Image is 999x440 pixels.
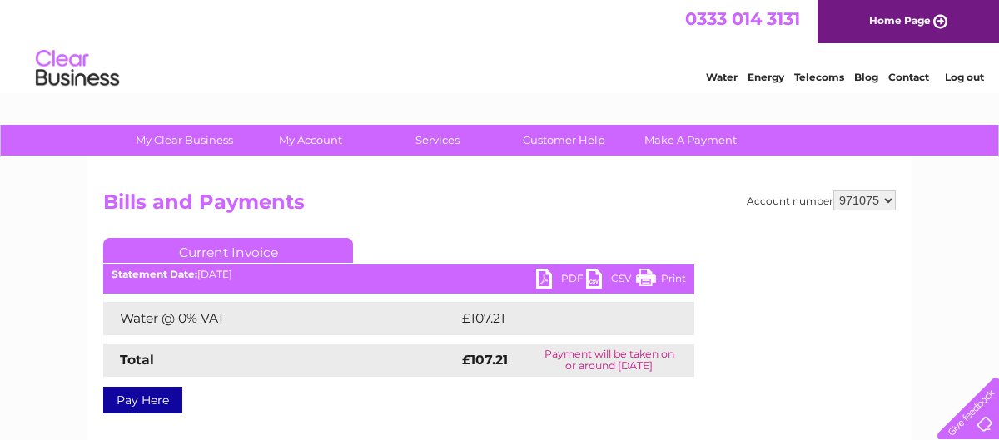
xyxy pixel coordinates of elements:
[103,302,458,335] td: Water @ 0% VAT
[458,302,662,335] td: £107.21
[369,125,506,156] a: Services
[103,238,353,263] a: Current Invoice
[495,125,633,156] a: Customer Help
[103,387,182,413] a: Pay Here
[888,71,929,83] a: Contact
[706,71,738,83] a: Water
[242,125,380,156] a: My Account
[586,269,636,293] a: CSV
[120,352,154,368] strong: Total
[524,344,694,377] td: Payment will be taken on or around [DATE]
[748,71,784,83] a: Energy
[103,269,694,280] div: [DATE]
[116,125,253,156] a: My Clear Business
[747,190,896,210] div: Account number
[462,352,508,368] strong: £107.21
[854,71,878,83] a: Blog
[112,268,197,280] b: Statement Date:
[794,71,844,83] a: Telecoms
[945,71,984,83] a: Log out
[536,269,586,293] a: PDF
[35,43,120,94] img: logo.png
[103,190,896,222] h2: Bills and Payments
[622,125,759,156] a: Make A Payment
[636,269,686,293] a: Print
[107,9,894,81] div: Clear Business is a trading name of Verastar Limited (registered in [GEOGRAPHIC_DATA] No. 3667643...
[685,8,800,29] a: 0333 014 3131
